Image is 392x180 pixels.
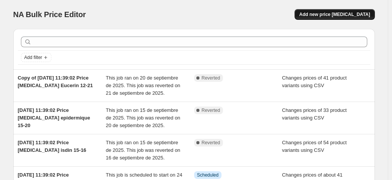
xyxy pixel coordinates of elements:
[282,75,347,88] span: Changes prices of 41 product variants using CSV
[18,107,90,128] span: [DATE] 11:39:02 Price [MEDICAL_DATA] epidermique 15-20
[282,107,347,121] span: Changes prices of 33 product variants using CSV
[202,140,220,146] span: Reverted
[299,11,370,18] span: Add new price [MEDICAL_DATA]
[202,107,220,113] span: Reverted
[24,54,42,61] span: Add filter
[106,75,180,96] span: This job ran on 20 de septiembre de 2025. This job was reverted on 21 de septiembre de 2025.
[202,75,220,81] span: Reverted
[295,9,374,20] button: Add new price [MEDICAL_DATA]
[197,172,219,178] span: Scheduled
[282,140,347,153] span: Changes prices of 54 product variants using CSV
[18,140,86,153] span: [DATE] 11:39:02 Price [MEDICAL_DATA] isdin 15-16
[13,10,86,19] span: NA Bulk Price Editor
[18,75,93,88] span: Copy of [DATE] 11:39:02 Price [MEDICAL_DATA] Eucerin 12-21
[106,107,180,128] span: This job ran on 15 de septiembre de 2025. This job was reverted on 20 de septiembre de 2025.
[21,53,51,62] button: Add filter
[106,140,180,161] span: This job ran on 15 de septiembre de 2025. This job was reverted on 16 de septiembre de 2025.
